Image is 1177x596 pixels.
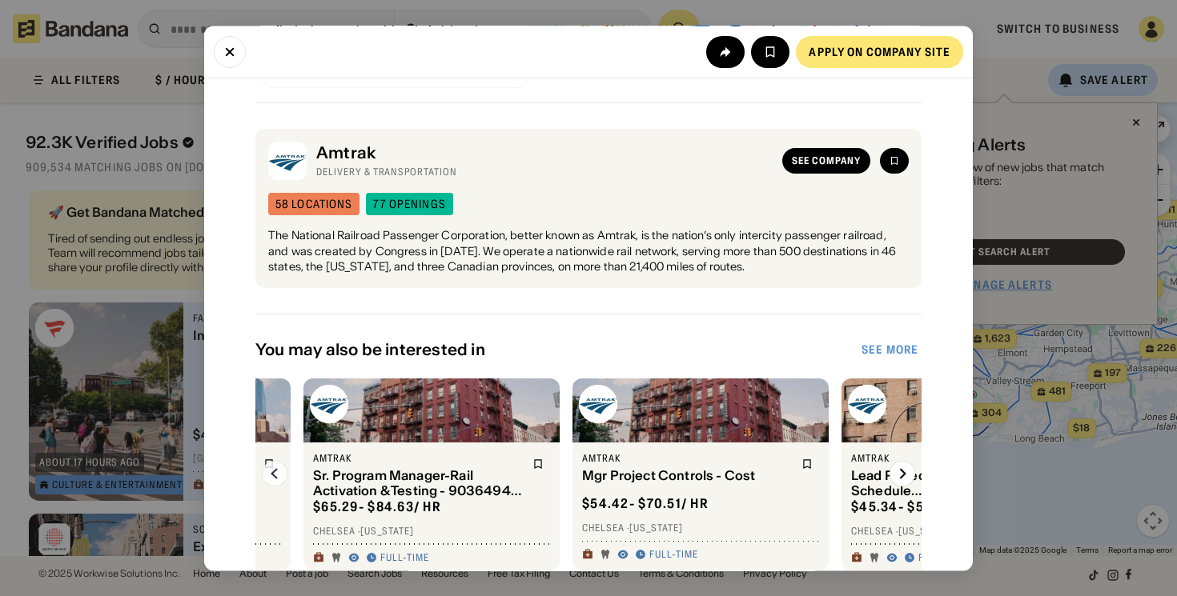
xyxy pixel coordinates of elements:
img: Amtrak logo [310,385,348,423]
img: Right Arrow [890,461,915,486]
div: You may also be interested in [255,340,858,359]
div: Amtrak [582,452,792,465]
div: Delivery & Transportation [316,166,773,179]
img: Amtrak logo [268,142,307,181]
img: Amtrak logo [579,385,617,423]
button: Close [214,35,246,67]
div: Sr. Program Manager-Rail Activation & Testing - 90364948 - Onsite [US_STATE], [GEOGRAPHIC_DATA] [313,468,523,498]
div: 77 openings [373,199,445,210]
img: Left Arrow [262,461,287,486]
div: Mgr Project Controls - Cost [582,468,792,483]
div: Amtrak [316,144,773,163]
div: Chelsea · [US_STATE] [582,522,819,535]
div: See company [792,157,861,166]
div: $ 54.42 - $70.51 / hr [582,496,709,513]
div: The National Railroad Passenger Corporation, better known as Amtrak, is the nation’s only interci... [268,229,909,276]
div: Full-time [918,551,967,564]
div: Chelsea · [US_STATE] [851,525,1088,538]
div: Amtrak [313,452,523,465]
div: Chelsea · [US_STATE] [313,525,550,538]
div: $ 65.29 - $84.63 / hr [313,498,441,515]
div: Amtrak [851,452,1061,465]
div: 58 locations [275,199,352,210]
div: Full-time [649,549,698,562]
div: Full-time [380,551,429,564]
div: Apply on company site [809,46,950,57]
div: Lead Project Controls Specialist-Schedule ([GEOGRAPHIC_DATA] Rehabilitation) [851,468,1061,498]
div: $ 45.34 - $58.78 / hr [851,498,978,515]
div: See more [862,344,918,355]
img: Amtrak logo [848,385,886,423]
